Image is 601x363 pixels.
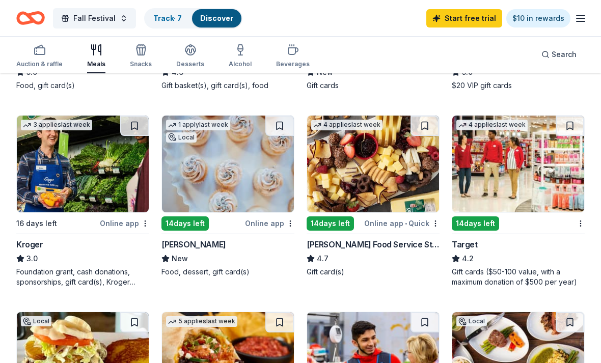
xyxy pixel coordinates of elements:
[176,40,204,73] button: Desserts
[200,14,233,22] a: Discover
[245,217,294,230] div: Online app
[161,216,209,231] div: 14 days left
[153,14,182,22] a: Track· 7
[307,238,440,250] div: [PERSON_NAME] Food Service Store
[16,60,63,68] div: Auction & raffle
[452,80,585,91] div: $20 VIP gift cards
[166,132,197,143] div: Local
[16,80,149,91] div: Food, gift card(s)
[452,216,499,231] div: 14 days left
[16,6,45,30] a: Home
[161,115,294,277] a: Image for Alessi Bakery1 applylast weekLocal14days leftOnline app[PERSON_NAME]NewFood, dessert, g...
[144,8,242,29] button: Track· 7Discover
[161,238,226,250] div: [PERSON_NAME]
[176,60,204,68] div: Desserts
[16,238,43,250] div: Kroger
[161,80,294,91] div: Gift basket(s), gift card(s), food
[16,267,149,287] div: Foundation grant, cash donations, sponsorships, gift card(s), Kroger products
[552,48,577,61] span: Search
[452,238,478,250] div: Target
[452,267,585,287] div: Gift cards ($50-100 value, with a maximum donation of $500 per year)
[17,116,149,212] img: Image for Kroger
[307,115,440,277] a: Image for Gordon Food Service Store4 applieslast week14days leftOnline app•Quick[PERSON_NAME] Foo...
[307,267,440,277] div: Gift card(s)
[405,219,407,228] span: •
[229,40,252,73] button: Alcohol
[166,120,230,130] div: 1 apply last week
[21,120,92,130] div: 3 applies last week
[307,80,440,91] div: Gift cards
[456,120,528,130] div: 4 applies last week
[462,253,474,265] span: 4.2
[172,253,188,265] span: New
[307,116,439,212] img: Image for Gordon Food Service Store
[506,9,570,27] a: $10 in rewards
[364,217,440,230] div: Online app Quick
[276,60,310,68] div: Beverages
[73,12,116,24] span: Fall Festival
[16,40,63,73] button: Auction & raffle
[16,115,149,287] a: Image for Kroger3 applieslast week16 days leftOnline appKroger3.0Foundation grant, cash donations...
[87,60,105,68] div: Meals
[21,316,51,326] div: Local
[161,267,294,277] div: Food, dessert, gift card(s)
[130,40,152,73] button: Snacks
[100,217,149,230] div: Online app
[16,217,57,230] div: 16 days left
[87,40,105,73] button: Meals
[26,253,38,265] span: 3.0
[276,40,310,73] button: Beverages
[166,316,237,327] div: 5 applies last week
[53,8,136,29] button: Fall Festival
[426,9,502,27] a: Start free trial
[130,60,152,68] div: Snacks
[456,316,487,326] div: Local
[317,253,329,265] span: 4.7
[452,116,584,212] img: Image for Target
[311,120,383,130] div: 4 applies last week
[162,116,294,212] img: Image for Alessi Bakery
[229,60,252,68] div: Alcohol
[307,216,354,231] div: 14 days left
[533,44,585,65] button: Search
[452,115,585,287] a: Image for Target4 applieslast week14days leftTarget4.2Gift cards ($50-100 value, with a maximum d...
